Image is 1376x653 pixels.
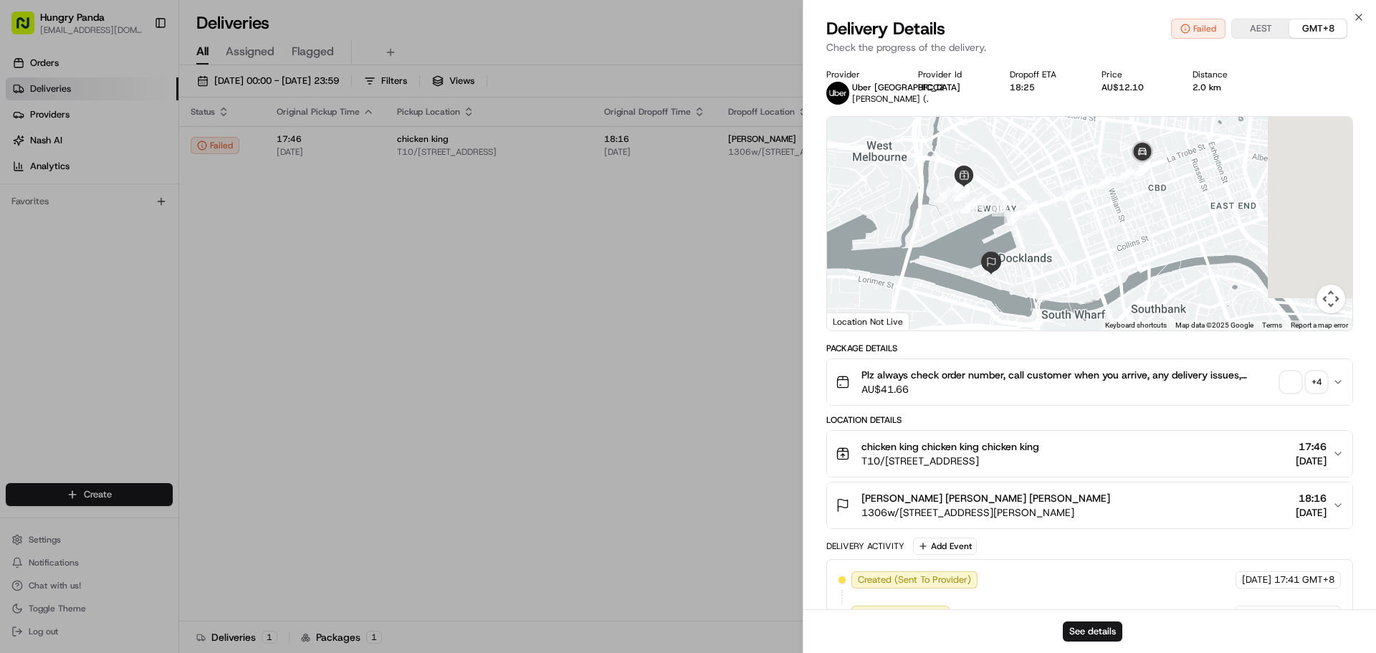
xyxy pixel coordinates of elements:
[827,359,1352,405] button: Plz always check order number, call customer when you arrive, any delivery issues, Contact WhatsA...
[826,69,895,80] div: Provider
[1242,608,1271,621] span: [DATE]
[1296,439,1327,454] span: 17:46
[1096,173,1112,189] div: 15
[831,312,878,330] img: Google
[950,177,965,193] div: 9
[14,209,37,232] img: Bea Lacdao
[1062,186,1078,201] div: 14
[1102,82,1170,93] div: AU$12.10
[826,343,1353,354] div: Package Details
[1010,82,1079,93] div: 18:25
[14,137,40,163] img: 1736555255976-a54dd68f-1ca7-489b-9aae-adbdc363a1c4
[970,194,986,209] div: 4
[826,540,904,552] div: Delivery Activity
[143,356,173,366] span: Pylon
[827,313,909,330] div: Location Not Live
[1296,505,1327,520] span: [DATE]
[861,439,1039,454] span: chicken king chicken king chicken king
[1289,19,1347,38] button: GMT+8
[826,40,1353,54] p: Check the progress of the delivery.
[222,183,261,201] button: See all
[9,315,115,340] a: 📗Knowledge Base
[954,186,970,201] div: 8
[64,137,235,151] div: Start new chat
[1291,321,1348,329] a: Report a map error
[14,14,43,43] img: Nash
[826,17,945,40] span: Delivery Details
[935,187,950,203] div: 10
[1116,167,1132,183] div: 16
[1193,69,1261,80] div: Distance
[1242,573,1271,586] span: [DATE]
[918,82,945,93] button: BFCC2
[135,320,230,335] span: API Documentation
[1274,573,1334,586] span: 17:41 GMT+8
[861,454,1039,468] span: T10/[STREET_ADDRESS]
[37,92,236,108] input: Clear
[44,222,116,234] span: [PERSON_NAME]
[1306,372,1327,392] div: + 4
[244,141,261,158] button: Start new chat
[1171,19,1225,39] button: Failed
[1010,69,1079,80] div: Dropoff ETA
[1175,321,1253,329] span: Map data ©2025 Google
[115,315,236,340] a: 💻API Documentation
[992,201,1008,216] div: 12
[960,197,976,213] div: 11
[826,414,1353,426] div: Location Details
[14,57,261,80] p: Welcome 👋
[831,312,878,330] a: Open this area in Google Maps (opens a new window)
[858,573,971,586] span: Created (Sent To Provider)
[827,431,1352,477] button: chicken king chicken king chicken kingT10/[STREET_ADDRESS]17:46[DATE]
[1317,285,1345,313] button: Map camera controls
[861,505,1110,520] span: 1306w/[STREET_ADDRESS][PERSON_NAME]
[1102,69,1170,80] div: Price
[1134,160,1150,176] div: 19
[861,368,1275,382] span: Plz always check order number, call customer when you arrive, any delivery issues, Contact WhatsA...
[918,69,987,80] div: Provider Id
[1022,200,1038,216] div: 13
[29,223,40,234] img: 1736555255976-a54dd68f-1ca7-489b-9aae-adbdc363a1c4
[1262,321,1282,329] a: Terms (opens in new tab)
[1232,19,1289,38] button: AEST
[1063,621,1122,642] button: See details
[1274,608,1334,621] span: 17:41 GMT+8
[121,322,133,333] div: 💻
[14,186,96,198] div: Past conversations
[1296,454,1327,468] span: [DATE]
[14,322,26,333] div: 📗
[861,491,1110,505] span: [PERSON_NAME] [PERSON_NAME] [PERSON_NAME]
[29,320,110,335] span: Knowledge Base
[47,261,52,272] span: •
[826,82,849,105] img: uber-new-logo.jpeg
[913,538,977,555] button: Add Event
[827,482,1352,528] button: [PERSON_NAME] [PERSON_NAME] [PERSON_NAME]1306w/[STREET_ADDRESS][PERSON_NAME]18:16[DATE]
[1296,491,1327,505] span: 18:16
[127,222,161,234] span: 8月19日
[858,608,943,621] span: Not Assigned Driver
[119,222,124,234] span: •
[55,261,89,272] span: 8月15日
[1193,82,1261,93] div: 2.0 km
[101,355,173,366] a: Powered byPylon
[30,137,56,163] img: 4281594248423_2fcf9dad9f2a874258b8_72.png
[1004,210,1020,226] div: 1
[852,82,960,93] span: Uber [GEOGRAPHIC_DATA]
[852,93,929,105] span: [PERSON_NAME] (.
[1105,320,1167,330] button: Keyboard shortcuts
[1281,372,1327,392] button: +4
[64,151,197,163] div: We're available if you need us!
[861,382,1275,396] span: AU$41.66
